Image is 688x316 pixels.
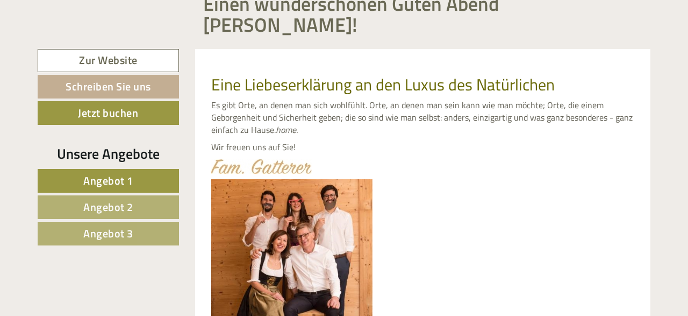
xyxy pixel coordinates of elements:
[211,99,635,136] p: Es gibt Orte, an denen man sich wohlfühlt. Orte, an denen man sein kann wie man möchte; Orte, die...
[38,101,179,125] a: Jetzt buchen
[38,49,179,72] a: Zur Website
[83,225,133,242] span: Angebot 3
[211,72,555,97] span: Eine Liebeserklärung an den Luxus des Natürlichen
[83,199,133,215] span: Angebot 2
[276,123,298,136] em: home.
[38,75,179,99] a: Schreiben Sie uns
[83,172,133,189] span: Angebot 1
[211,159,312,174] img: image
[211,141,635,153] p: Wir freuen uns auf Sie!
[38,144,179,164] div: Unsere Angebote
